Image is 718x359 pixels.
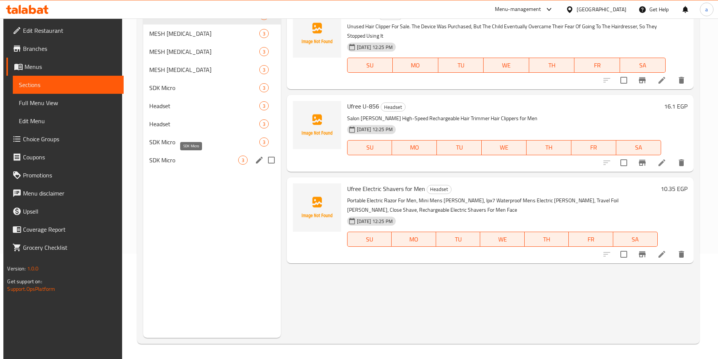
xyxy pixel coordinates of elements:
[572,234,610,245] span: FR
[347,232,392,247] button: SU
[672,154,690,172] button: delete
[616,140,661,155] button: SA
[672,245,690,263] button: delete
[527,140,571,155] button: TH
[13,112,123,130] a: Edit Menu
[347,196,658,215] p: Portable Electric Razor For Men, Mini Mens [PERSON_NAME], Ipx7 Waterproof Mens Electric [PERSON_N...
[293,9,341,58] img: Hair Clipper
[427,185,452,194] div: Headset
[6,148,123,166] a: Coupons
[6,166,123,184] a: Promotions
[149,101,259,110] div: Headset
[483,234,522,245] span: WE
[143,97,281,115] div: Headset3
[259,137,269,147] div: items
[19,116,117,125] span: Edit Menu
[7,284,55,294] a: Support.OpsPlatform
[436,232,481,247] button: TU
[143,61,281,79] div: MESH [MEDICAL_DATA]3
[149,156,238,165] span: SDK Micro
[616,72,632,88] span: Select to update
[259,47,269,56] div: items
[354,126,396,133] span: [DATE] 12:25 PM
[613,232,658,247] button: SA
[485,142,524,153] span: WE
[6,202,123,220] a: Upsell
[347,58,393,73] button: SU
[143,3,281,172] nav: Menu sections
[669,9,687,20] h6: 16 EGP
[143,133,281,151] div: SDK Micro3
[260,84,268,92] span: 3
[260,48,268,55] span: 3
[23,171,117,180] span: Promotions
[6,58,123,76] a: Menus
[259,101,269,110] div: items
[482,140,527,155] button: WE
[149,83,259,92] span: SDK Micro
[525,232,569,247] button: TH
[393,58,438,73] button: MO
[23,26,117,35] span: Edit Restaurant
[27,264,39,273] span: 1.0.0
[259,29,269,38] div: items
[441,60,481,71] span: TU
[6,21,123,40] a: Edit Restaurant
[623,60,663,71] span: SA
[354,218,396,225] span: [DATE] 12:25 PM
[395,234,433,245] span: MO
[19,80,117,89] span: Sections
[571,140,616,155] button: FR
[619,142,658,153] span: SA
[495,5,541,14] div: Menu-management
[616,234,655,245] span: SA
[569,232,613,247] button: FR
[6,184,123,202] a: Menu disclaimer
[347,114,661,123] p: Salon [PERSON_NAME] High-Speed Rechargeable Hair Trimmer Hair Clippers for Men
[577,5,626,14] div: [GEOGRAPHIC_DATA]
[392,140,437,155] button: MO
[143,24,281,43] div: MESH [MEDICAL_DATA]3
[260,139,268,146] span: 3
[23,243,117,252] span: Grocery Checklist
[528,234,566,245] span: TH
[347,140,392,155] button: SU
[143,115,281,133] div: Headset3
[437,140,482,155] button: TU
[620,58,666,73] button: SA
[13,94,123,112] a: Full Menu View
[259,83,269,92] div: items
[23,189,117,198] span: Menu disclaimer
[672,71,690,89] button: delete
[484,58,529,73] button: WE
[657,76,666,85] a: Edit menu item
[239,157,247,164] span: 3
[354,44,396,51] span: [DATE] 12:25 PM
[6,220,123,238] a: Coverage Report
[149,137,259,147] span: SDK Micro
[149,29,259,38] span: MESH [MEDICAL_DATA]
[13,76,123,94] a: Sections
[664,101,687,112] h6: 16.1 EGP
[616,246,632,262] span: Select to update
[381,103,405,112] span: Headset
[254,154,265,166] button: edit
[143,79,281,97] div: SDK Micro3
[530,142,568,153] span: TH
[23,207,117,216] span: Upsell
[7,264,26,273] span: Version:
[633,154,651,172] button: Branch-specific-item
[260,121,268,128] span: 3
[260,66,268,73] span: 3
[657,250,666,259] a: Edit menu item
[149,119,259,128] span: Headset
[347,183,425,194] span: Ufree Electric Shavers for Men
[633,245,651,263] button: Branch-specific-item
[260,102,268,110] span: 3
[487,60,526,71] span: WE
[259,65,269,74] div: items
[439,234,478,245] span: TU
[6,238,123,257] a: Grocery Checklist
